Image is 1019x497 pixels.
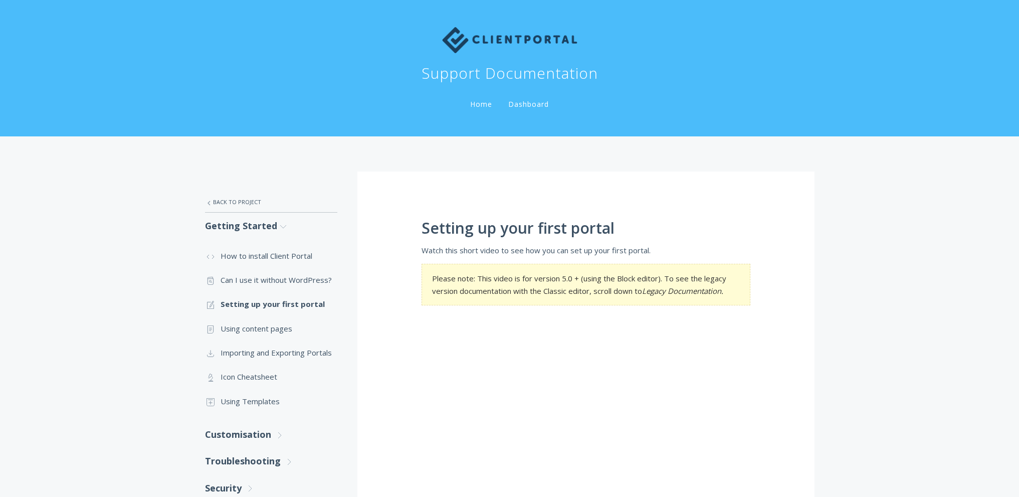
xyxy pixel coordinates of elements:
a: Getting Started [205,213,337,239]
h1: Support Documentation [422,63,598,83]
section: Please note: This video is for version 5.0 + (using the Block editor). To see the legacy version ... [422,264,750,305]
em: Legacy Documentation. [642,286,723,296]
a: Setting up your first portal [205,292,337,316]
a: Using Templates [205,389,337,413]
a: Can I use it without WordPress? [205,268,337,292]
a: Back to Project [205,192,337,213]
a: Dashboard [506,99,551,109]
a: Customisation [205,421,337,448]
a: Importing and Exporting Portals [205,341,337,365]
a: Icon Cheatsheet [205,365,337,389]
a: How to install Client Portal [205,244,337,268]
p: Watch this short video to see how you can set up your first portal. [422,244,750,256]
a: Troubleshooting [205,448,337,474]
a: Using content pages [205,316,337,341]
h1: Setting up your first portal [422,220,750,237]
a: Home [468,99,494,109]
